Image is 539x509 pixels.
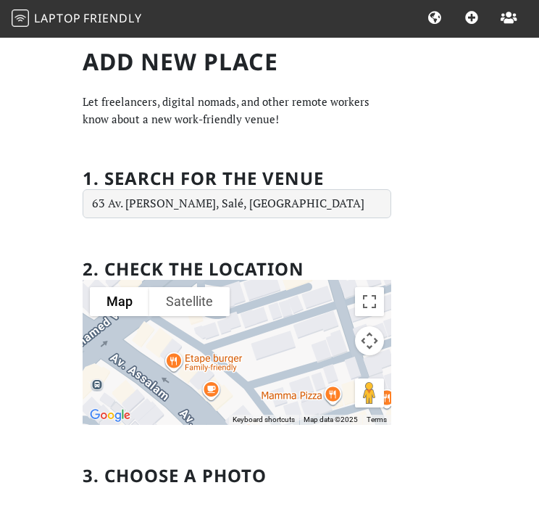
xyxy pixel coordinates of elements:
img: LaptopFriendly [12,9,29,27]
h2: 1. Search for the venue [83,168,324,189]
span: Map data ©2025 [304,415,358,423]
button: Show satellite imagery [149,287,230,316]
a: Terms (opens in new tab) [367,415,387,423]
h1: Add new Place [83,48,391,75]
h2: 2. Check the location [83,259,304,280]
button: Keyboard shortcuts [233,415,295,425]
button: Drag Pegman onto the map to open Street View [355,378,384,407]
button: Show street map [90,287,149,316]
span: Laptop [34,10,81,26]
span: Friendly [83,10,141,26]
a: LaptopFriendly LaptopFriendly [12,7,142,32]
a: Open this area in Google Maps (opens a new window) [86,406,134,425]
input: Enter a location [83,189,391,218]
button: Toggle fullscreen view [355,287,384,316]
button: Map camera controls [355,326,384,355]
img: Google [86,406,134,425]
p: Let freelancers, digital nomads, and other remote workers know about a new work-friendly venue! [83,93,391,128]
